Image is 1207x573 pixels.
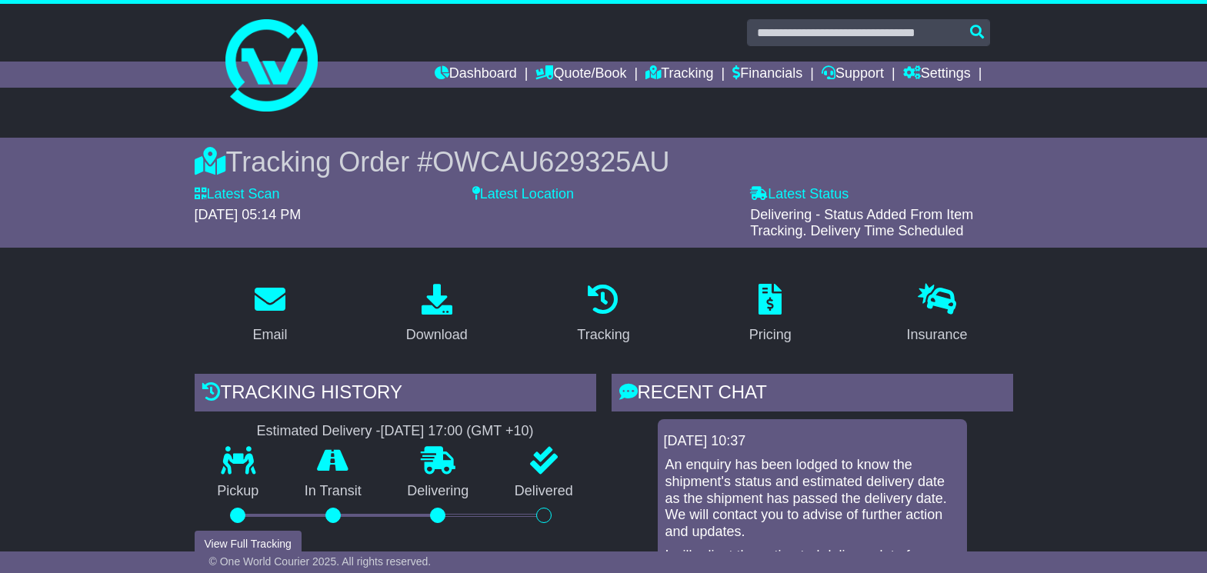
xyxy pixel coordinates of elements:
[195,145,1013,178] div: Tracking Order #
[406,325,468,345] div: Download
[282,483,385,500] p: In Transit
[242,278,297,351] a: Email
[252,325,287,345] div: Email
[907,325,968,345] div: Insurance
[195,374,596,415] div: Tracking history
[381,423,534,440] div: [DATE] 17:00 (GMT +10)
[209,555,432,568] span: © One World Courier 2025. All rights reserved.
[750,207,973,239] span: Delivering - Status Added From Item Tracking. Delivery Time Scheduled
[903,62,971,88] a: Settings
[435,62,517,88] a: Dashboard
[195,483,282,500] p: Pickup
[472,186,574,203] label: Latest Location
[822,62,884,88] a: Support
[195,186,280,203] label: Latest Scan
[567,278,639,351] a: Tracking
[612,374,1013,415] div: RECENT CHAT
[432,146,669,178] span: OWCAU629325AU
[645,62,713,88] a: Tracking
[749,325,792,345] div: Pricing
[577,325,629,345] div: Tracking
[664,433,961,450] div: [DATE] 10:37
[492,483,596,500] p: Delivered
[739,278,802,351] a: Pricing
[750,186,849,203] label: Latest Status
[195,207,302,222] span: [DATE] 05:14 PM
[732,62,802,88] a: Financials
[665,457,959,540] p: An enquiry has been lodged to know the shipment's status and estimated delivery date as the shipm...
[195,531,302,558] button: View Full Tracking
[535,62,626,88] a: Quote/Book
[385,483,492,500] p: Delivering
[396,278,478,351] a: Download
[897,278,978,351] a: Insurance
[195,423,596,440] div: Estimated Delivery -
